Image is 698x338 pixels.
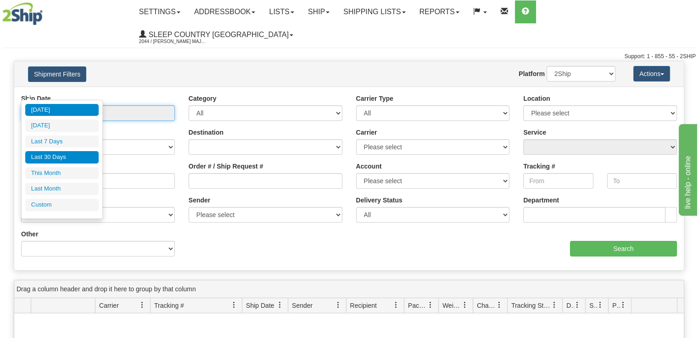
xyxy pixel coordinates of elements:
[189,94,217,103] label: Category
[2,53,696,60] div: Support: 1 - 855 - 55 - 2SHIP
[491,297,507,313] a: Charge filter column settings
[350,301,377,310] span: Recipient
[523,162,555,171] label: Tracking #
[25,104,99,116] li: [DATE]
[547,297,562,313] a: Tracking Status filter column settings
[523,94,550,103] label: Location
[570,297,585,313] a: Delivery Status filter column settings
[226,297,242,313] a: Tracking # filter column settings
[442,301,462,310] span: Weight
[262,0,301,23] a: Lists
[189,128,223,137] label: Destination
[25,183,99,195] li: Last Month
[154,301,184,310] span: Tracking #
[589,301,597,310] span: Shipment Issues
[134,297,150,313] a: Carrier filter column settings
[25,151,99,164] li: Last 30 Days
[523,128,546,137] label: Service
[336,0,412,23] a: Shipping lists
[519,69,545,78] label: Platform
[477,301,496,310] span: Charge
[21,94,51,103] label: Ship Date
[356,162,382,171] label: Account
[607,173,677,189] input: To
[356,196,402,205] label: Delivery Status
[2,2,43,25] img: logo2044.jpg
[457,297,473,313] a: Weight filter column settings
[356,128,377,137] label: Carrier
[612,301,620,310] span: Pickup Status
[330,297,346,313] a: Sender filter column settings
[677,122,697,216] iframe: chat widget
[423,297,438,313] a: Packages filter column settings
[7,5,85,16] div: live help - online
[301,0,336,23] a: Ship
[25,120,99,132] li: [DATE]
[570,241,677,256] input: Search
[356,94,393,103] label: Carrier Type
[592,297,608,313] a: Shipment Issues filter column settings
[14,280,684,298] div: grid grouping header
[139,37,208,46] span: 2044 / [PERSON_NAME] Major [PERSON_NAME]
[511,301,551,310] span: Tracking Status
[28,66,86,82] button: Shipment Filters
[413,0,466,23] a: Reports
[132,23,300,46] a: Sleep Country [GEOGRAPHIC_DATA] 2044 / [PERSON_NAME] Major [PERSON_NAME]
[189,196,210,205] label: Sender
[99,301,119,310] span: Carrier
[187,0,262,23] a: Addressbook
[633,66,670,82] button: Actions
[272,297,288,313] a: Ship Date filter column settings
[146,31,289,38] span: Sleep Country [GEOGRAPHIC_DATA]
[132,0,187,23] a: Settings
[25,136,99,148] li: Last 7 Days
[523,173,593,189] input: From
[388,297,404,313] a: Recipient filter column settings
[25,167,99,180] li: This Month
[25,199,99,211] li: Custom
[523,196,559,205] label: Department
[246,301,274,310] span: Ship Date
[615,297,631,313] a: Pickup Status filter column settings
[292,301,313,310] span: Sender
[21,229,38,239] label: Other
[189,162,263,171] label: Order # / Ship Request #
[408,301,427,310] span: Packages
[566,301,574,310] span: Delivery Status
